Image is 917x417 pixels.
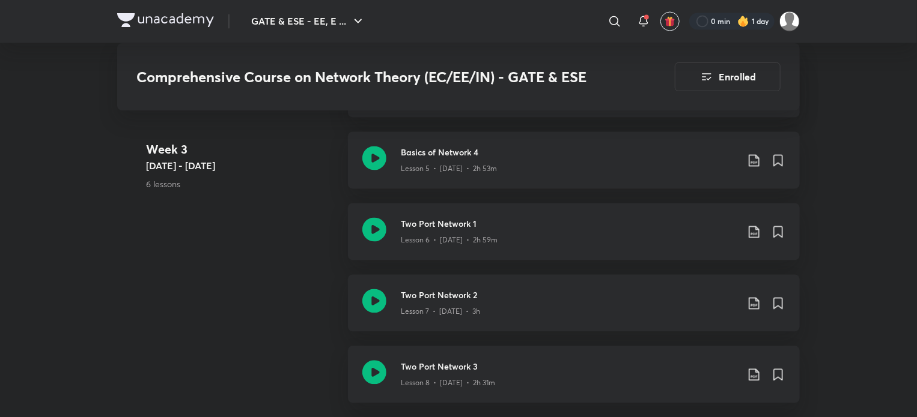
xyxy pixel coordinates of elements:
[401,361,737,373] h3: Two Port Network 3
[146,178,338,191] p: 6 lessons
[401,378,495,389] p: Lesson 8 • [DATE] • 2h 31m
[401,235,498,246] p: Lesson 6 • [DATE] • 2h 59m
[675,62,781,91] button: Enrolled
[779,11,800,32] img: Suyash S
[660,12,680,31] button: avatar
[665,16,675,27] img: avatar
[737,16,749,28] img: streak
[348,275,800,346] a: Two Port Network 2Lesson 7 • [DATE] • 3h
[401,289,737,302] h3: Two Port Network 2
[146,159,338,173] h5: [DATE] - [DATE]
[244,10,373,34] button: GATE & ESE - EE, E ...
[401,307,480,317] p: Lesson 7 • [DATE] • 3h
[348,203,800,275] a: Two Port Network 1Lesson 6 • [DATE] • 2h 59m
[117,13,214,28] img: Company Logo
[117,13,214,31] a: Company Logo
[348,132,800,203] a: Basics of Network 4Lesson 5 • [DATE] • 2h 53m
[401,218,737,230] h3: Two Port Network 1
[146,141,338,159] h4: Week 3
[401,164,497,175] p: Lesson 5 • [DATE] • 2h 53m
[136,68,607,86] h3: Comprehensive Course on Network Theory (EC/EE/IN) - GATE & ESE
[401,146,737,159] h3: Basics of Network 4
